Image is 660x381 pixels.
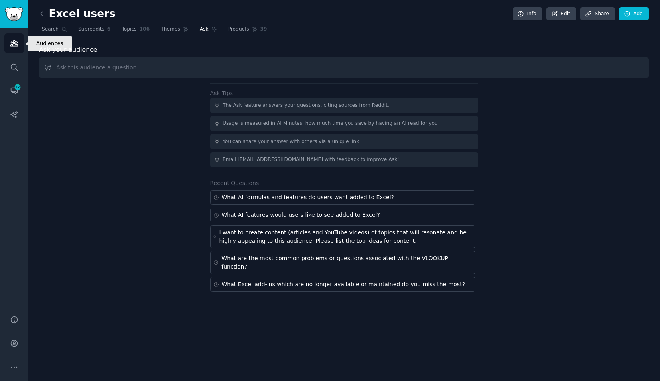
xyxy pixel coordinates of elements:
span: Search [42,26,59,33]
div: You can share your answer with others via a unique link [223,138,359,145]
a: Info [513,7,542,21]
a: Add [619,7,649,21]
div: What Excel add-ins which are no longer available or maintained do you miss the most? [222,280,465,289]
span: 106 [140,26,150,33]
div: Usage is measured in AI Minutes, how much time you save by having an AI read for you [223,120,438,127]
span: Topics [122,26,136,33]
img: GummySearch logo [5,7,23,21]
span: Products [228,26,249,33]
a: Subreddits6 [75,23,113,39]
div: Email [EMAIL_ADDRESS][DOMAIN_NAME] with feedback to improve Ask! [223,156,399,163]
span: Ask [200,26,209,33]
div: What AI formulas and features do users want added to Excel? [222,193,394,202]
div: I want to create content (articles and YouTube videos) of topics that will resonate and be highly... [219,228,472,245]
div: The Ask feature answers your questions, citing sources from Reddit. [223,102,389,109]
span: Ask your audience [39,45,97,55]
a: Themes [158,23,191,39]
input: Ask this audience a question... [39,57,649,78]
a: Share [580,7,615,21]
a: Products39 [225,23,270,39]
h2: Excel users [39,8,116,20]
div: What AI features would users like to see added to Excel? [222,211,380,219]
span: 12 [14,84,21,90]
span: Themes [161,26,180,33]
a: Topics106 [119,23,152,39]
div: What are the most common problems or questions associated with the VLOOKUP function? [221,254,472,271]
label: Recent Questions [210,180,259,186]
span: 39 [260,26,267,33]
a: 12 [4,81,24,100]
span: 6 [107,26,111,33]
label: Ask Tips [210,90,233,96]
a: Ask [197,23,220,39]
span: Subreddits [78,26,104,33]
a: Search [39,23,70,39]
a: Edit [546,7,576,21]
